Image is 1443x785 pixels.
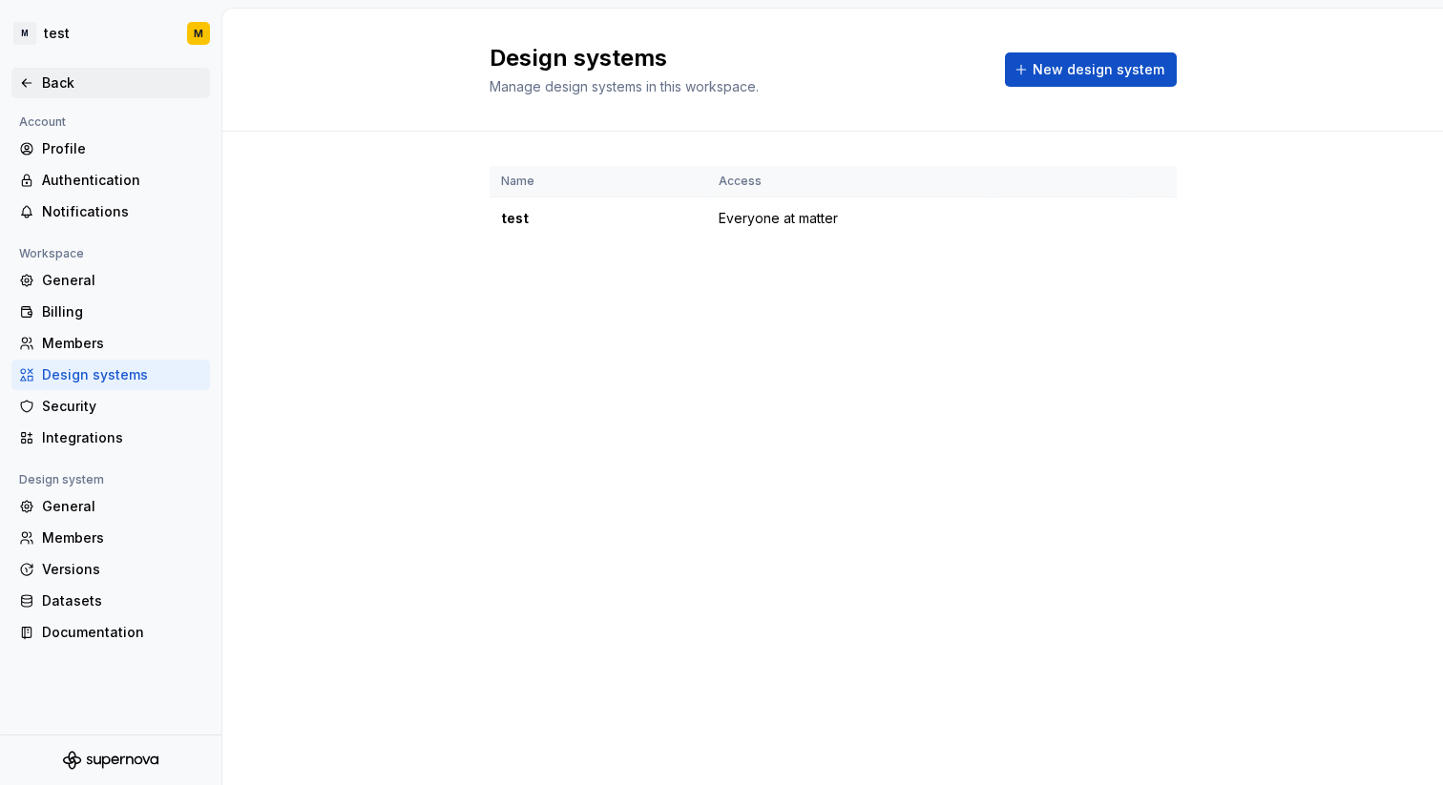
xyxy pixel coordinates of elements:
a: Billing [11,297,210,327]
button: New design system [1005,52,1177,87]
div: Workspace [11,242,92,265]
div: M [13,22,36,45]
div: General [42,497,202,516]
div: Members [42,528,202,547]
a: Versions [11,554,210,585]
div: Design system [11,468,112,491]
button: MtestM [4,12,218,54]
th: Name [490,166,707,197]
a: Integrations [11,423,210,453]
div: Members [42,334,202,353]
a: Authentication [11,165,210,196]
div: Design systems [42,365,202,384]
th: Access [707,166,992,197]
h2: Design systems [490,43,982,73]
a: General [11,491,210,522]
div: Versions [42,560,202,579]
a: Back [11,68,210,98]
span: Everyone at matter [719,209,838,228]
div: Notifications [42,202,202,221]
div: Integrations [42,428,202,447]
div: Documentation [42,623,202,642]
a: General [11,265,210,296]
div: test [501,209,696,228]
div: Authentication [42,171,202,190]
div: M [194,26,203,41]
a: Members [11,523,210,553]
svg: Supernova Logo [63,751,158,770]
div: General [42,271,202,290]
a: Datasets [11,586,210,616]
div: test [44,24,70,43]
span: Manage design systems in this workspace. [490,78,759,94]
div: Datasets [42,591,202,610]
a: Security [11,391,210,422]
a: Design systems [11,360,210,390]
a: Documentation [11,617,210,648]
div: Billing [42,302,202,321]
a: Profile [11,134,210,164]
div: Profile [42,139,202,158]
div: Back [42,73,202,93]
a: Notifications [11,196,210,227]
span: New design system [1033,60,1164,79]
a: Members [11,328,210,359]
div: Security [42,397,202,416]
div: Account [11,111,73,134]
